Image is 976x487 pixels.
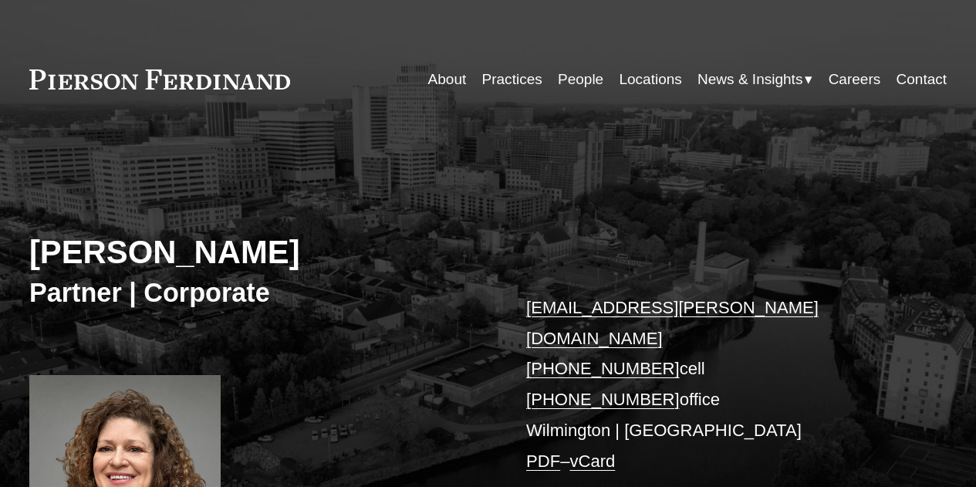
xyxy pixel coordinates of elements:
[697,66,802,93] span: News & Insights
[526,293,908,476] p: cell office Wilmington | [GEOGRAPHIC_DATA] –
[897,65,947,94] a: Contact
[526,451,560,471] a: PDF
[569,451,615,471] a: vCard
[619,65,681,94] a: Locations
[526,298,819,348] a: [EMAIL_ADDRESS][PERSON_NAME][DOMAIN_NAME]
[428,65,467,94] a: About
[829,65,881,94] a: Careers
[29,276,488,309] h3: Partner | Corporate
[526,390,680,409] a: [PHONE_NUMBER]
[482,65,542,94] a: Practices
[558,65,603,94] a: People
[29,233,488,272] h2: [PERSON_NAME]
[526,359,680,378] a: [PHONE_NUMBER]
[697,65,812,94] a: folder dropdown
